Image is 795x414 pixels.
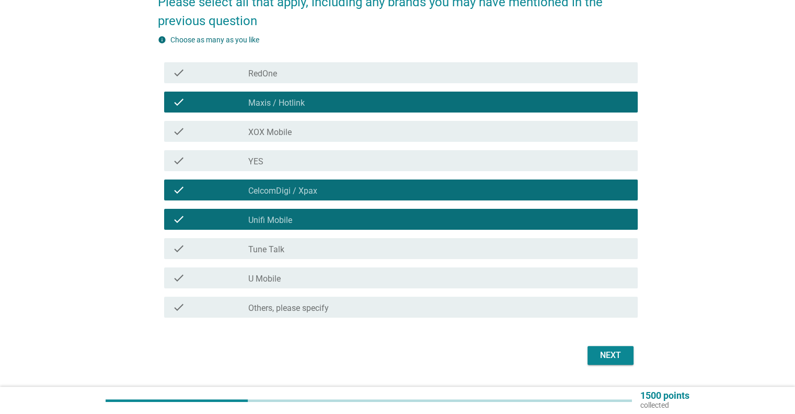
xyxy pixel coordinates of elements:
label: Others, please specify [248,303,329,314]
label: Choose as many as you like [170,36,259,44]
p: 1500 points [640,391,689,400]
label: Maxis / Hotlink [248,98,305,108]
i: check [172,272,185,284]
label: Tune Talk [248,244,284,255]
i: check [172,125,185,138]
label: YES [248,156,263,167]
i: check [172,96,185,108]
label: XOX Mobile [248,127,292,138]
i: check [172,66,185,79]
i: check [172,184,185,196]
i: check [172,154,185,167]
button: Next [587,346,633,365]
p: collected [640,400,689,410]
i: check [172,213,185,226]
i: check [172,242,185,255]
label: U Mobile [248,274,281,284]
label: CelcomDigi / Xpax [248,186,317,196]
div: Next [596,349,625,362]
i: check [172,301,185,314]
i: info [158,36,166,44]
label: RedOne [248,69,277,79]
label: Unifi Mobile [248,215,292,226]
